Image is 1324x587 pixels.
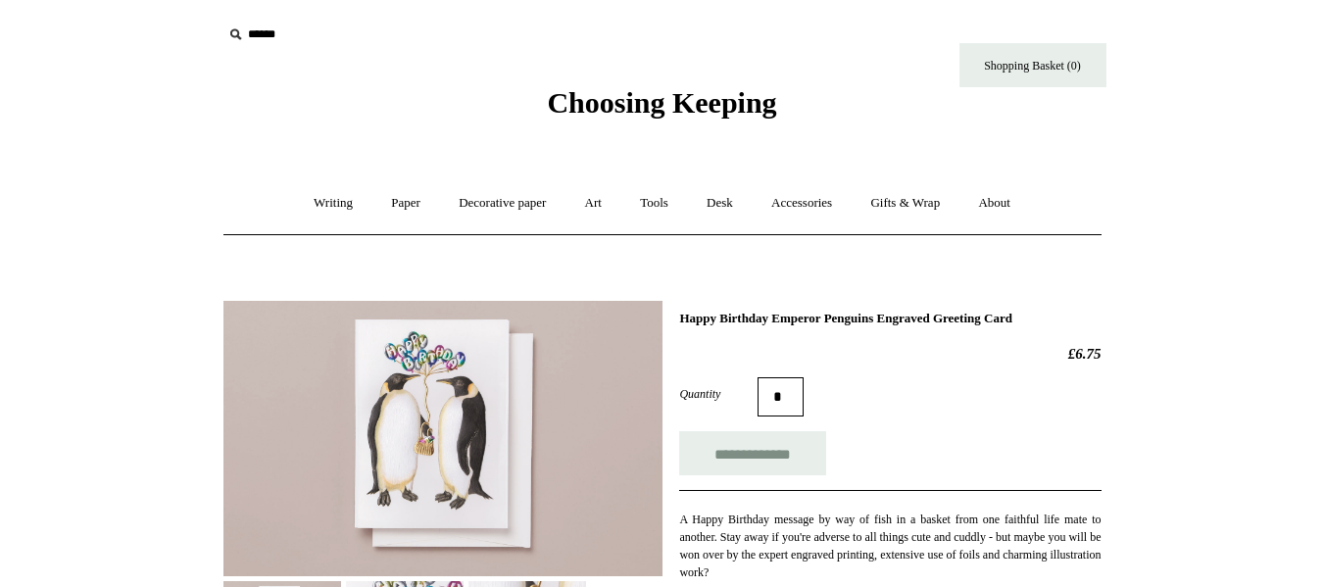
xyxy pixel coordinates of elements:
[547,102,776,116] a: Choosing Keeping
[853,177,957,229] a: Gifts & Wrap
[679,311,1101,326] h1: Happy Birthday Emperor Penguins Engraved Greeting Card
[679,345,1101,363] h2: £6.75
[679,511,1101,581] p: A Happy Birthday message by way of fish in a basket from one faithful life mate to another. Stay ...
[960,177,1028,229] a: About
[622,177,686,229] a: Tools
[373,177,438,229] a: Paper
[547,86,776,119] span: Choosing Keeping
[754,177,850,229] a: Accessories
[567,177,619,229] a: Art
[296,177,370,229] a: Writing
[679,385,758,403] label: Quantity
[959,43,1106,87] a: Shopping Basket (0)
[689,177,751,229] a: Desk
[441,177,564,229] a: Decorative paper
[223,301,662,576] img: Happy Birthday Emperor Penguins Engraved Greeting Card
